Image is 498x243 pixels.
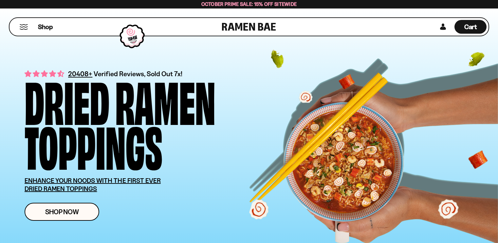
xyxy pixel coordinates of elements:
span: Shop Now [45,208,79,215]
button: Mobile Menu Trigger [19,24,28,30]
a: Shop [38,20,53,34]
span: Shop [38,23,53,31]
span: Cart [464,23,477,31]
div: Dried [25,77,109,122]
span: October Prime Sale: 15% off Sitewide [201,1,297,7]
div: Ramen [115,77,215,122]
div: Cart [454,18,487,36]
a: Shop Now [25,203,99,221]
u: ENHANCE YOUR NOODS WITH THE FIRST EVER DRIED RAMEN TOPPINGS [25,177,161,193]
div: Toppings [25,122,162,167]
